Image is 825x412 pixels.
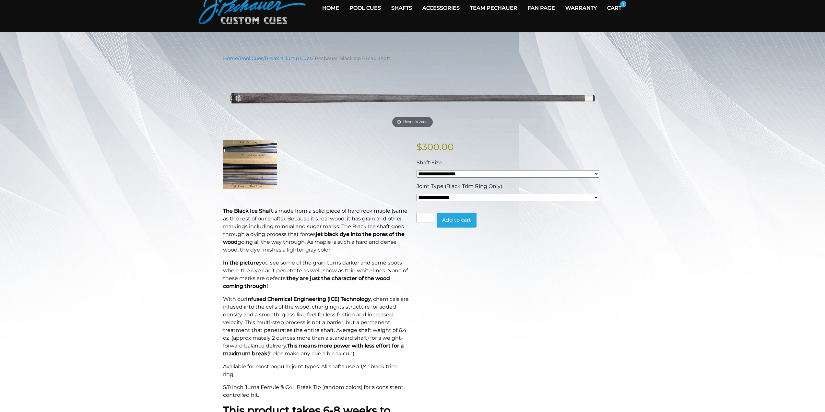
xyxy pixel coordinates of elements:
[223,260,259,266] strong: In the picture
[223,208,273,214] strong: The Black Ice Shaft
[223,295,409,358] p: With our , chemicals are infused into the cells of the wood, changing its structure for added den...
[223,259,409,290] p: you see some of the grain turns darker and some spots where the dye can’t penetrate as well, show...
[223,275,390,289] strong: they are just the character of the wood coming through!
[417,159,442,166] span: Shaft Size
[437,213,477,228] button: Add to cart
[223,55,602,62] nav: Breadcrumb
[223,207,409,254] p: is made from a solid piece of hard rock maple (same as the rest of our shafts). Because it’s real...
[417,213,435,222] input: Product quantity
[223,231,405,245] b: jet black dye into the pores of the wood
[246,296,371,302] strong: Infused Chemical Engineering (ICE) Technology
[223,67,602,130] a: Hover to zoom
[223,383,409,399] p: 5/8 inch Juma Ferrule & C4+ Break Tip (random colors) for a consistent, controlled hit.
[223,363,409,378] p: Available for most popular joint types. All shafts use a 1/4" black trim ring.
[417,183,502,189] span: Joint Type (Black Trim Ring Only)
[417,141,454,152] bdi: 300.00
[223,67,602,130] img: pechauer-black-ice-break-shaft-lightened.png
[265,55,312,61] a: Break & Jump Cues
[223,343,404,357] strong: This means more power with less effort for a maximum break
[417,141,422,152] span: $
[240,55,263,61] a: Pool Cues
[223,55,238,61] a: Home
